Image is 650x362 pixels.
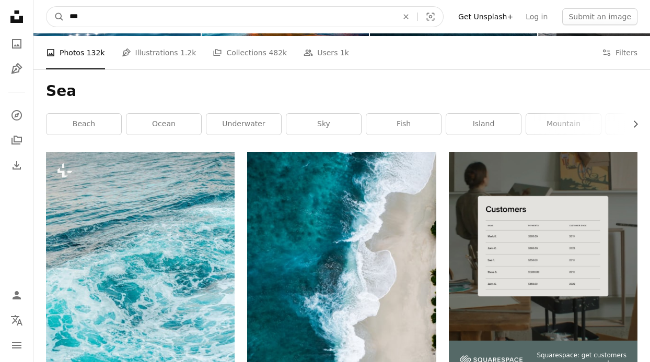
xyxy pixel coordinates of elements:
[602,36,637,69] button: Filters
[247,315,436,324] a: aerial photography of large body of water and shoreline
[47,114,121,135] a: beach
[206,114,281,135] a: underwater
[526,114,601,135] a: mountain
[562,8,637,25] button: Submit an image
[418,7,443,27] button: Visual search
[47,7,64,27] button: Search Unsplash
[6,155,27,176] a: Download History
[446,114,521,135] a: island
[6,335,27,356] button: Menu
[126,114,201,135] a: ocean
[6,285,27,306] a: Log in / Sign up
[6,130,27,151] a: Collections
[6,6,27,29] a: Home — Unsplash
[286,114,361,135] a: sky
[449,152,637,340] img: file-1747939376688-baf9a4a454ffimage
[340,47,349,58] span: 1k
[519,8,554,25] a: Log in
[6,105,27,126] a: Explore
[6,33,27,54] a: Photos
[122,36,196,69] a: Illustrations 1.2k
[6,58,27,79] a: Illustrations
[180,47,196,58] span: 1.2k
[213,36,287,69] a: Collections 482k
[366,114,441,135] a: fish
[6,310,27,331] button: Language
[626,114,637,135] button: scroll list to the right
[46,6,444,27] form: Find visuals sitewide
[394,7,417,27] button: Clear
[304,36,349,69] a: Users 1k
[46,289,235,299] a: a man riding a surfboard on top of a wave in the ocean
[269,47,287,58] span: 482k
[452,8,519,25] a: Get Unsplash+
[46,82,637,101] h1: Sea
